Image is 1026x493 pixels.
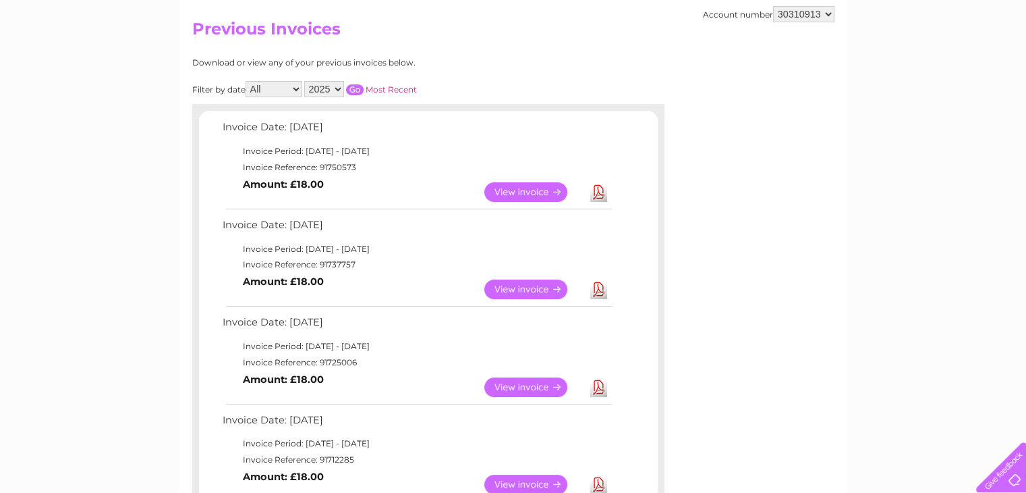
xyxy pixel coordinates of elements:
a: Download [590,182,607,202]
td: Invoice Period: [DATE] - [DATE] [219,338,614,355]
a: Log out [981,57,1013,68]
div: Account number [703,6,834,22]
a: Telecoms [860,57,901,68]
a: Contact [936,57,969,68]
b: Amount: £18.00 [243,373,324,386]
td: Invoice Period: [DATE] - [DATE] [219,143,614,159]
a: Most Recent [366,84,417,95]
a: 0333 014 3131 [772,7,865,24]
a: Water [789,57,814,68]
h2: Previous Invoices [192,20,834,45]
td: Invoice Date: [DATE] [219,313,614,338]
a: Download [590,280,607,299]
div: Clear Business is a trading name of Verastar Limited (registered in [GEOGRAPHIC_DATA] No. 3667643... [195,7,832,66]
div: Filter by date [192,81,546,97]
td: Invoice Period: [DATE] - [DATE] [219,241,614,257]
b: Amount: £18.00 [243,178,324,190]
div: Download or view any of your previous invoices below. [192,58,546,68]
td: Invoice Date: [DATE] [219,411,614,436]
a: View [484,182,583,202]
td: Invoice Period: [DATE] - [DATE] [219,436,614,452]
a: Download [590,378,607,397]
a: Energy [822,57,852,68]
a: View [484,378,583,397]
td: Invoice Reference: 91737757 [219,257,614,273]
a: Blog [909,57,928,68]
td: Invoice Date: [DATE] [219,216,614,241]
img: logo.png [36,35,105,76]
td: Invoice Reference: 91725006 [219,355,614,371]
b: Amount: £18.00 [243,276,324,288]
td: Invoice Reference: 91750573 [219,159,614,176]
td: Invoice Date: [DATE] [219,118,614,143]
td: Invoice Reference: 91712285 [219,452,614,468]
b: Amount: £18.00 [243,471,324,483]
a: View [484,280,583,299]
